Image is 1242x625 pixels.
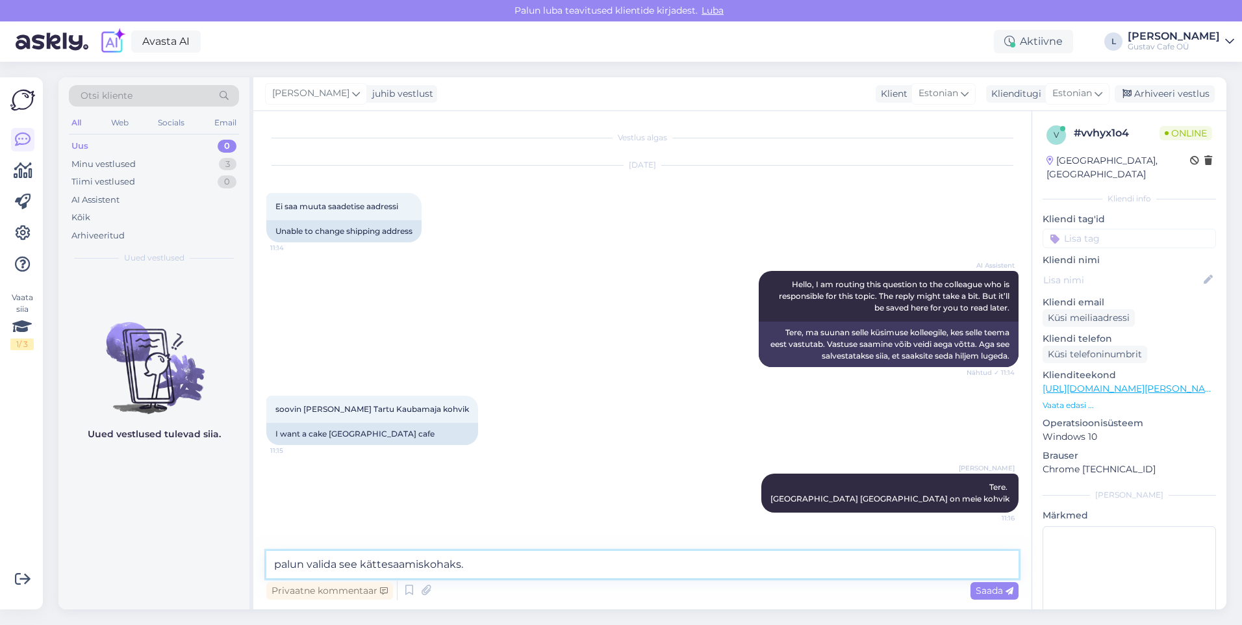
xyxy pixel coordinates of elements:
[266,132,1019,144] div: Vestlus algas
[218,175,236,188] div: 0
[218,140,236,153] div: 0
[266,220,422,242] div: Unable to change shipping address
[1043,309,1135,327] div: Küsi meiliaadressi
[266,551,1019,578] textarea: palun valida see kättesaamiskohaks.
[1043,416,1216,430] p: Operatsioonisüsteem
[759,322,1019,367] div: Tere, ma suunan selle küsimuse kolleegile, kes selle teema eest vastutab. Vastuse saamine võib ve...
[698,5,728,16] span: Luba
[69,114,84,131] div: All
[1043,212,1216,226] p: Kliendi tag'id
[270,243,319,253] span: 11:14
[1043,449,1216,463] p: Brauser
[1043,463,1216,476] p: Chrome [TECHNICAL_ID]
[919,86,958,101] span: Estonian
[966,368,1015,377] span: Nähtud ✓ 11:14
[1043,368,1216,382] p: Klienditeekond
[10,338,34,350] div: 1 / 3
[108,114,131,131] div: Web
[99,28,126,55] img: explore-ai
[58,299,249,416] img: No chats
[994,30,1073,53] div: Aktiivne
[1043,489,1216,501] div: [PERSON_NAME]
[1128,31,1234,52] a: [PERSON_NAME]Gustav Cafe OÜ
[10,292,34,350] div: Vaata siia
[1128,42,1220,52] div: Gustav Cafe OÜ
[1043,400,1216,411] p: Vaata edasi ...
[367,87,433,101] div: juhib vestlust
[1043,193,1216,205] div: Kliendi info
[71,194,120,207] div: AI Assistent
[1128,31,1220,42] div: [PERSON_NAME]
[1043,229,1216,248] input: Lisa tag
[81,89,133,103] span: Otsi kliente
[966,261,1015,270] span: AI Assistent
[131,31,201,53] a: Avasta AI
[71,175,135,188] div: Tiimi vestlused
[1043,332,1216,346] p: Kliendi telefon
[959,463,1015,473] span: [PERSON_NAME]
[155,114,187,131] div: Socials
[270,446,319,455] span: 11:15
[275,201,398,211] span: Ei saa muuta saadetise aadressi
[976,585,1013,596] span: Saada
[71,158,136,171] div: Minu vestlused
[88,427,221,441] p: Uued vestlused tulevad siia.
[219,158,236,171] div: 3
[275,404,469,414] span: soovin [PERSON_NAME] Tartu Kaubamaja kohvik
[1104,32,1122,51] div: L
[266,423,478,445] div: I want a cake [GEOGRAPHIC_DATA] cafe
[266,159,1019,171] div: [DATE]
[1043,273,1201,287] input: Lisa nimi
[272,86,349,101] span: [PERSON_NAME]
[1043,383,1222,394] a: [URL][DOMAIN_NAME][PERSON_NAME]
[1043,253,1216,267] p: Kliendi nimi
[212,114,239,131] div: Email
[124,252,184,264] span: Uued vestlused
[966,513,1015,523] span: 11:16
[1043,346,1147,363] div: Küsi telefoninumbrit
[1043,296,1216,309] p: Kliendi email
[266,582,393,600] div: Privaatne kommentaar
[1043,509,1216,522] p: Märkmed
[1074,125,1160,141] div: # vvhyx1o4
[779,279,1011,312] span: Hello, I am routing this question to the colleague who is responsible for this topic. The reply m...
[71,140,88,153] div: Uus
[1052,86,1092,101] span: Estonian
[71,211,90,224] div: Kõik
[71,229,125,242] div: Arhiveeritud
[1043,430,1216,444] p: Windows 10
[1160,126,1212,140] span: Online
[1115,85,1215,103] div: Arhiveeri vestlus
[10,88,35,112] img: Askly Logo
[1054,130,1059,140] span: v
[876,87,907,101] div: Klient
[1046,154,1190,181] div: [GEOGRAPHIC_DATA], [GEOGRAPHIC_DATA]
[986,87,1041,101] div: Klienditugi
